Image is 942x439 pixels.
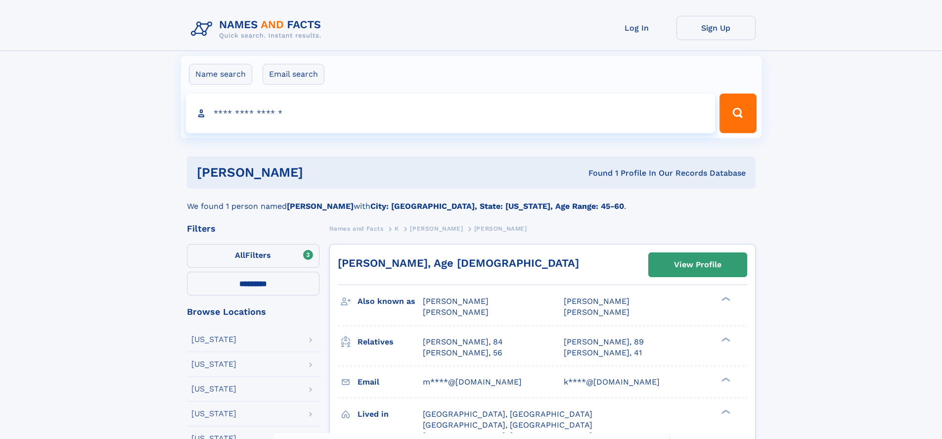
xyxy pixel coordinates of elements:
[719,408,731,415] div: ❯
[358,406,423,423] h3: Lived in
[191,360,236,368] div: [US_STATE]
[410,225,463,232] span: [PERSON_NAME]
[564,296,629,306] span: [PERSON_NAME]
[423,409,592,419] span: [GEOGRAPHIC_DATA], [GEOGRAPHIC_DATA]
[287,201,354,211] b: [PERSON_NAME]
[423,296,489,306] span: [PERSON_NAME]
[358,374,423,390] h3: Email
[191,385,236,393] div: [US_STATE]
[676,16,756,40] a: Sign Up
[446,168,746,179] div: Found 1 Profile In Our Records Database
[187,244,319,268] label: Filters
[370,201,624,211] b: City: [GEOGRAPHIC_DATA], State: [US_STATE], Age Range: 45-60
[338,257,579,269] a: [PERSON_NAME], Age [DEMOGRAPHIC_DATA]
[597,16,676,40] a: Log In
[187,16,329,43] img: Logo Names and Facts
[423,420,592,430] span: [GEOGRAPHIC_DATA], [GEOGRAPHIC_DATA]
[719,94,756,133] button: Search Button
[191,410,236,418] div: [US_STATE]
[235,250,245,260] span: All
[329,222,384,235] a: Names and Facts
[187,189,756,212] div: We found 1 person named with .
[263,64,324,85] label: Email search
[395,225,399,232] span: K
[187,224,319,233] div: Filters
[474,225,527,232] span: [PERSON_NAME]
[410,222,463,235] a: [PERSON_NAME]
[423,307,489,317] span: [PERSON_NAME]
[564,347,642,358] a: [PERSON_NAME], 41
[423,347,502,358] a: [PERSON_NAME], 56
[187,307,319,316] div: Browse Locations
[197,166,446,179] h1: [PERSON_NAME]
[395,222,399,235] a: K
[674,253,721,276] div: View Profile
[564,337,644,347] a: [PERSON_NAME], 89
[719,336,731,342] div: ❯
[719,296,731,302] div: ❯
[186,94,716,133] input: search input
[191,336,236,343] div: [US_STATE]
[564,307,629,317] span: [PERSON_NAME]
[423,337,503,347] a: [PERSON_NAME], 84
[649,253,747,277] a: View Profile
[358,334,423,350] h3: Relatives
[719,376,731,383] div: ❯
[189,64,252,85] label: Name search
[358,293,423,310] h3: Also known as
